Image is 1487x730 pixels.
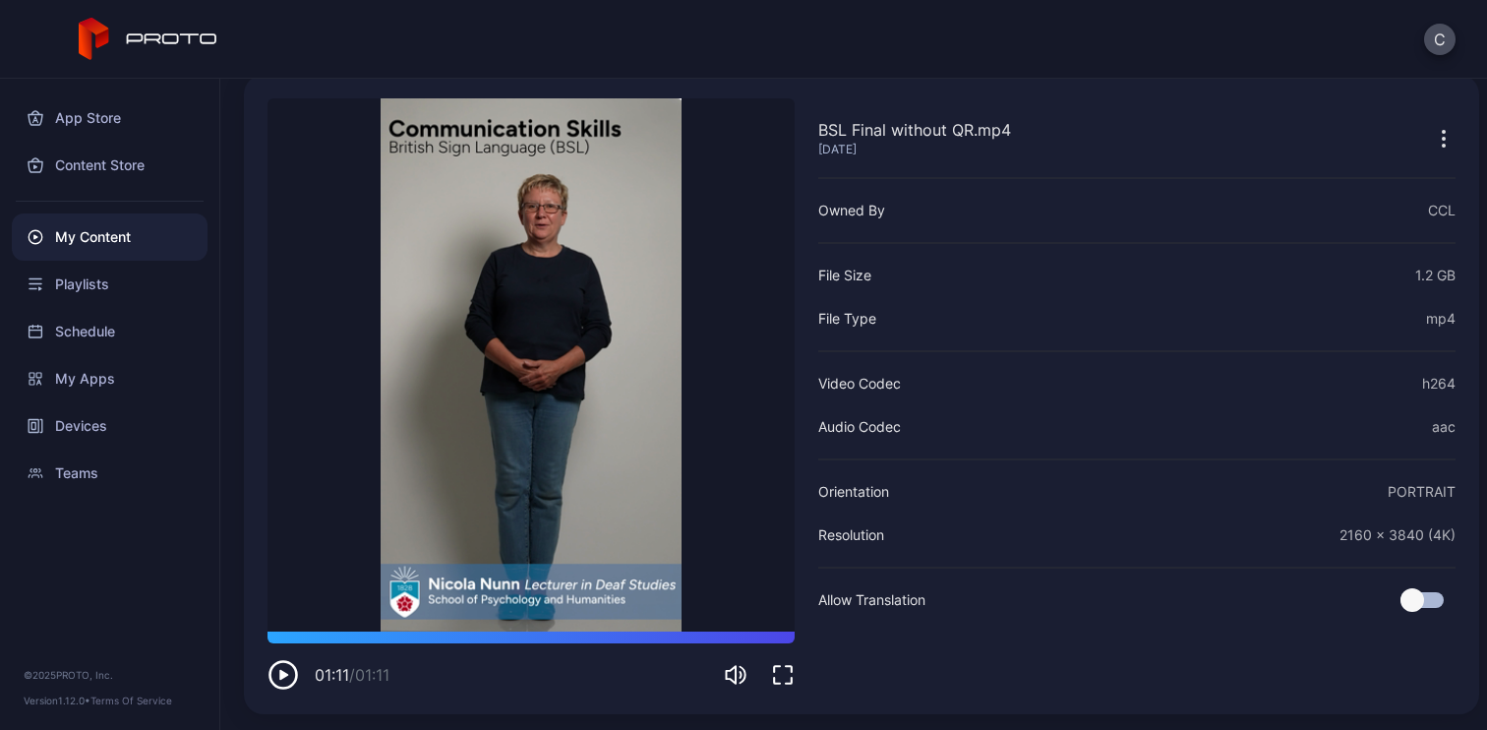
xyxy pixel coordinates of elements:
span: / 01:11 [349,665,389,685]
span: Version 1.12.0 • [24,695,90,706]
div: mp4 [1426,307,1456,331]
div: BSL Final without QR.mp4 [818,118,1011,142]
div: Audio Codec [818,415,901,439]
a: Content Store [12,142,208,189]
a: Teams [12,450,208,497]
div: Orientation [818,480,889,504]
div: h264 [1422,372,1456,395]
div: 2160 x 3840 (4K) [1339,523,1456,547]
button: C [1424,24,1456,55]
a: App Store [12,94,208,142]
a: Schedule [12,308,208,355]
div: File Size [818,264,871,287]
div: Owned By [818,199,885,222]
div: CCL [1428,199,1456,222]
div: 1.2 GB [1415,264,1456,287]
video: Sorry, your browser doesn‘t support embedded videos [268,98,795,632]
div: PORTRAIT [1388,480,1456,504]
a: Devices [12,402,208,450]
a: My Content [12,213,208,261]
div: 01:11 [315,663,389,687]
div: [DATE] [818,142,1011,157]
div: aac [1432,415,1456,439]
a: My Apps [12,355,208,402]
div: Allow Translation [818,588,925,612]
a: Playlists [12,261,208,308]
div: File Type [818,307,876,331]
div: © 2025 PROTO, Inc. [24,667,196,683]
a: Terms Of Service [90,695,172,706]
div: Resolution [818,523,884,547]
div: Video Codec [818,372,901,395]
